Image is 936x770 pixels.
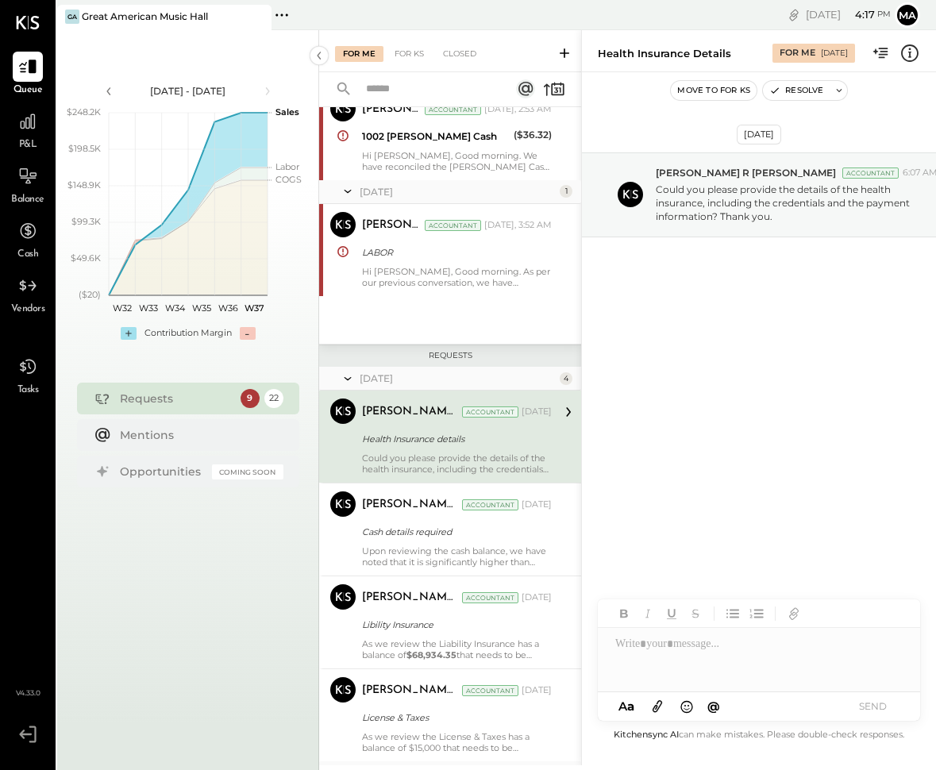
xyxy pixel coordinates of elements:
[112,302,131,314] text: W32
[784,603,804,624] button: Add URL
[671,81,757,100] button: Move to for ks
[218,302,237,314] text: W36
[842,167,899,179] div: Accountant
[763,81,830,100] button: Resolve
[522,591,552,604] div: [DATE]
[360,185,556,198] div: [DATE]
[484,103,552,116] div: [DATE], 2:53 AM
[275,161,299,172] text: Labor
[68,143,101,154] text: $198.5K
[707,699,720,714] span: @
[362,497,459,513] div: [PERSON_NAME] R [PERSON_NAME]
[560,372,572,385] div: 4
[462,499,518,510] div: Accountant
[703,696,725,716] button: @
[425,220,481,231] div: Accountant
[121,84,256,98] div: [DATE] - [DATE]
[362,452,552,475] div: Could you please provide the details of the health insurance, including the credentials and the p...
[462,406,518,418] div: Accountant
[264,389,283,408] div: 22
[462,592,518,603] div: Accountant
[560,185,572,198] div: 1
[120,391,233,406] div: Requests
[637,603,658,624] button: Italic
[1,216,55,262] a: Cash
[656,166,836,179] span: [PERSON_NAME] R [PERSON_NAME]
[65,10,79,24] div: GA
[67,179,101,191] text: $148.9K
[841,695,904,717] button: SEND
[656,183,923,223] p: Could you please provide the details of the health insurance, including the credentials and the p...
[737,125,781,144] div: [DATE]
[522,406,552,418] div: [DATE]
[362,638,552,660] div: As we review the Liability Insurance has a balance of that needs to be amortized over each period...
[661,603,682,624] button: Underline
[360,372,556,385] div: [DATE]
[362,218,422,233] div: [PERSON_NAME]
[362,590,459,606] div: [PERSON_NAME] R [PERSON_NAME]
[522,499,552,511] div: [DATE]
[362,545,552,568] div: Upon reviewing the cash balance, we have noted that it is significantly higher than usual cash ba...
[362,150,552,172] div: Hi [PERSON_NAME], Good morning. We have reconciled the [PERSON_NAME] Cash account with the workin...
[362,731,552,753] div: As we review the License & Taxes has a balance of $15,000 that needs to be amortized over each pe...
[484,219,552,232] div: [DATE], 3:52 AM
[722,603,743,624] button: Unordered List
[241,389,260,408] div: 9
[1,271,55,317] a: Vendors
[164,302,185,314] text: W34
[806,7,891,22] div: [DATE]
[462,685,518,696] div: Accountant
[1,52,55,98] a: Queue
[362,683,459,699] div: [PERSON_NAME] R [PERSON_NAME]
[614,603,634,624] button: Bold
[362,524,547,540] div: Cash details required
[275,106,299,117] text: Sales
[17,248,38,262] span: Cash
[435,46,484,62] div: Closed
[19,138,37,152] span: P&L
[71,216,101,227] text: $99.3K
[387,46,432,62] div: For KS
[240,327,256,340] div: -
[82,10,208,23] div: Great American Music Hall
[121,327,137,340] div: +
[522,684,552,697] div: [DATE]
[1,161,55,207] a: Balance
[1,352,55,398] a: Tasks
[120,427,275,443] div: Mentions
[685,603,706,624] button: Strikethrough
[362,266,552,288] div: Hi [PERSON_NAME], Good morning. As per our previous conversation, we have recorded the payroll in...
[120,464,204,479] div: Opportunities
[746,603,767,624] button: Ordered List
[191,302,210,314] text: W35
[362,102,422,117] div: [PERSON_NAME]
[144,327,232,340] div: Contribution Margin
[598,46,731,61] div: Health Insurance details
[362,404,459,420] div: [PERSON_NAME] R [PERSON_NAME]
[514,127,552,143] div: ($36.32)
[244,302,264,314] text: W37
[362,710,547,726] div: License & Taxes
[627,699,634,714] span: a
[362,129,509,144] div: 1002 [PERSON_NAME] Cash
[11,193,44,207] span: Balance
[335,46,383,62] div: For Me
[406,649,456,660] strong: $68,934.35
[1,106,55,152] a: P&L
[362,431,547,447] div: Health Insurance details
[614,698,639,715] button: Aa
[327,350,573,361] div: Requests
[425,104,481,115] div: Accountant
[362,244,547,260] div: LABOR
[786,6,802,23] div: copy link
[13,83,43,98] span: Queue
[821,48,848,59] div: [DATE]
[275,174,302,185] text: COGS
[139,302,158,314] text: W33
[17,383,39,398] span: Tasks
[212,464,283,479] div: Coming Soon
[79,289,101,300] text: ($20)
[71,252,101,264] text: $49.6K
[67,106,101,117] text: $248.2K
[362,617,547,633] div: Libility Insurance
